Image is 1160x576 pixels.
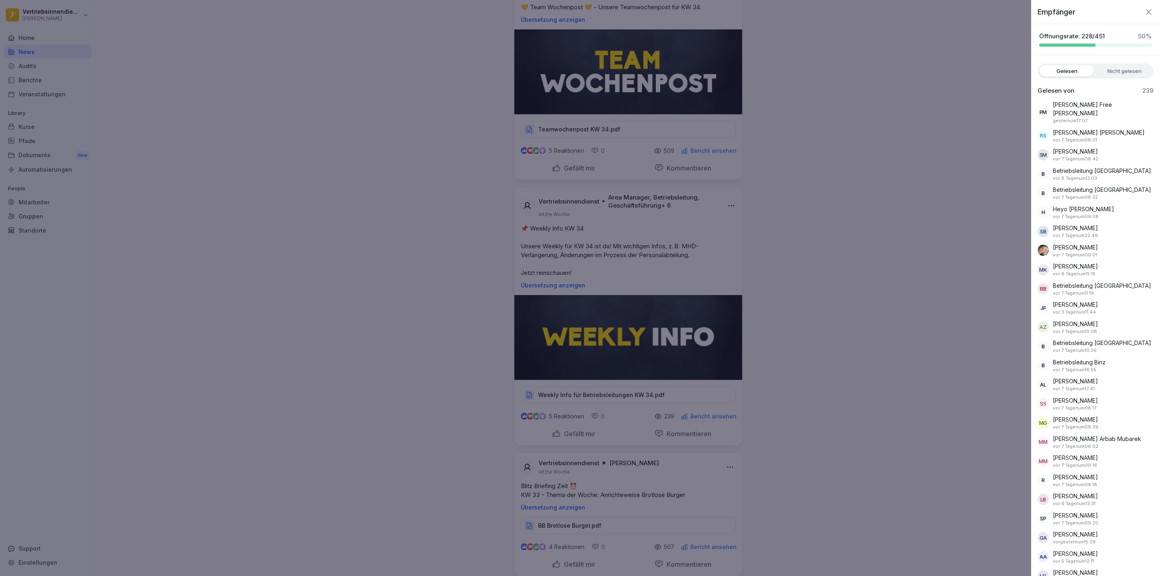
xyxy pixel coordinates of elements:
p: 18. August 2025 um 08:42 [1053,156,1098,162]
p: [PERSON_NAME] [1053,243,1098,252]
p: 18. August 2025 um 10:26 [1053,347,1097,354]
p: 18. August 2025 um 10:08 [1053,328,1097,335]
p: Gelesen von [1038,87,1074,95]
div: SM [1038,149,1049,160]
p: Betriebsleitung [GEOGRAPHIC_DATA] [1053,185,1151,194]
p: Betriebsleitung Binz [1053,358,1106,366]
p: [PERSON_NAME] Free [PERSON_NAME] [1053,100,1154,117]
div: R [1038,474,1049,486]
p: [PERSON_NAME] [1053,320,1098,328]
div: GA [1038,532,1049,543]
p: Betriebsleitung [GEOGRAPHIC_DATA] [1053,339,1151,347]
p: 18. August 2025 um 08:18 [1053,481,1097,488]
div: JF [1038,302,1049,314]
div: SS [1038,398,1049,409]
p: [PERSON_NAME] [1053,377,1098,385]
p: [PERSON_NAME] [1053,492,1098,500]
p: [PERSON_NAME] [1053,396,1098,405]
div: BB [1038,283,1049,294]
div: MM [1038,455,1049,467]
div: H [1038,206,1049,218]
div: MG [1038,417,1049,428]
div: RS [1038,130,1049,141]
p: 19. August 2025 um 15:15 [1053,270,1096,277]
p: 18. August 2025 um 08:01 [1053,137,1097,143]
p: 18. August 2025 um 17:41 [1053,385,1095,392]
div: PM [1038,106,1049,118]
p: 239 [1142,87,1154,95]
p: [PERSON_NAME] Arbab Mubarek [1053,435,1141,443]
p: [PERSON_NAME] [1053,453,1098,462]
p: 18. August 2025 um 09:16 [1053,462,1097,469]
p: 18. August 2025 um 11:19 [1053,290,1094,297]
p: [PERSON_NAME] [1053,549,1098,558]
div: B [1038,360,1049,371]
p: 19. August 2025 um 12:03 [1053,175,1097,182]
div: B [1038,168,1049,179]
p: Empfänger [1038,6,1075,17]
label: Gelesen [1040,65,1094,77]
p: 23. August 2025 um 15:29 [1053,539,1096,545]
p: 24. August 2025 um 17:07 [1053,117,1087,124]
p: Öffnungsrate: 228/451 [1039,32,1105,40]
p: Betriebsleitung [GEOGRAPHIC_DATA] [1053,166,1151,175]
p: [PERSON_NAME] [1053,530,1098,539]
div: AA [1038,551,1049,562]
p: Betriebsleitung [GEOGRAPHIC_DATA] [1053,281,1151,290]
p: 18. August 2025 um 08:02 [1053,443,1098,450]
p: 18. August 2025 um 16:55 [1053,366,1096,373]
div: LB [1038,494,1049,505]
div: AZ [1038,321,1049,333]
p: [PERSON_NAME] [1053,224,1098,232]
div: MM [1038,436,1049,447]
p: [PERSON_NAME] [1053,262,1098,270]
p: Heyo [PERSON_NAME] [1053,205,1114,213]
img: btczj08uchphfft00l736ods.png [1038,245,1049,256]
div: SP [1038,513,1049,524]
p: 18. August 2025 um 09:01 [1053,252,1097,258]
p: [PERSON_NAME] [1053,473,1098,481]
div: MK [1038,264,1049,275]
div: AL [1038,379,1049,390]
p: [PERSON_NAME] [1053,511,1098,520]
p: 50 % [1138,32,1152,40]
p: 18. August 2025 um 08:17 [1053,405,1096,412]
p: 20. August 2025 um 12:11 [1053,558,1094,565]
div: B [1038,187,1049,199]
p: [PERSON_NAME] [1053,147,1098,156]
label: Nicht gelesen [1097,65,1152,77]
p: 18. August 2025 um 22:46 [1053,232,1098,239]
p: 18. August 2025 um 09:20 [1053,520,1098,526]
p: 18. August 2025 um 08:39 [1053,424,1098,430]
p: [PERSON_NAME] [PERSON_NAME] [1053,128,1145,137]
div: SB [1038,226,1049,237]
div: B [1038,341,1049,352]
p: 18. August 2025 um 08:32 [1053,194,1098,201]
p: 19. August 2025 um 13:31 [1053,500,1096,507]
p: [PERSON_NAME] [1053,415,1098,424]
p: [PERSON_NAME] [1053,300,1098,309]
p: 18. August 2025 um 09:08 [1053,213,1099,220]
p: 22. August 2025 um 11:44 [1053,309,1096,316]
